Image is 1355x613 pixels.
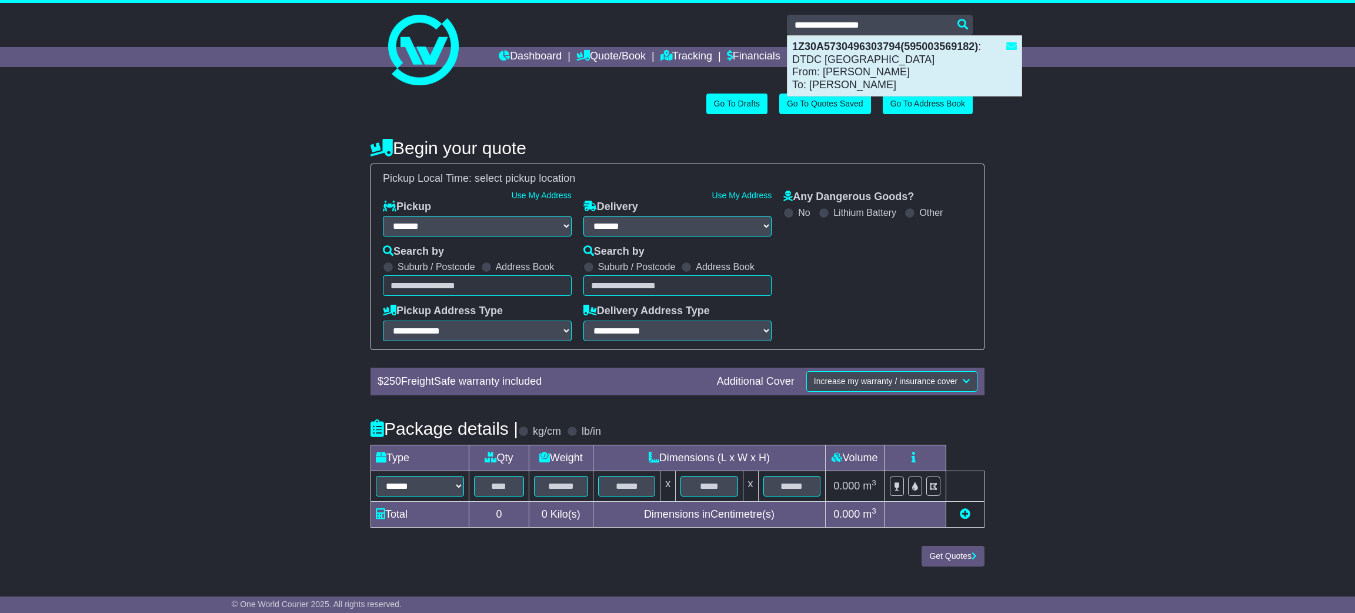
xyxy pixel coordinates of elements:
[576,47,646,67] a: Quote/Book
[398,261,475,272] label: Suburb / Postcode
[825,445,884,471] td: Volume
[706,94,767,114] a: Go To Drafts
[593,502,825,528] td: Dimensions in Centimetre(s)
[863,508,876,520] span: m
[711,375,800,388] div: Additional Cover
[583,201,638,214] label: Delivery
[499,47,562,67] a: Dashboard
[371,445,469,471] td: Type
[496,261,555,272] label: Address Book
[833,508,860,520] span: 0.000
[371,138,984,158] h4: Begin your quote
[872,507,876,515] sup: 3
[383,201,431,214] label: Pickup
[960,508,970,520] a: Add new item
[919,207,943,218] label: Other
[883,94,973,114] a: Go To Address Book
[529,502,593,528] td: Kilo(s)
[833,480,860,492] span: 0.000
[806,371,977,392] button: Increase my warranty / insurance cover
[863,480,876,492] span: m
[833,207,896,218] label: Lithium Battery
[583,245,645,258] label: Search by
[232,599,402,609] span: © One World Courier 2025. All rights reserved.
[792,41,978,52] strong: 1Z30A5730496303794(595003569182)
[787,36,1022,96] div: : DTDC [GEOGRAPHIC_DATA] From: [PERSON_NAME] To: [PERSON_NAME]
[779,94,871,114] a: Go To Quotes Saved
[743,471,758,501] td: x
[371,419,518,438] h4: Package details |
[371,502,469,528] td: Total
[512,191,572,200] a: Use My Address
[529,445,593,471] td: Weight
[660,47,712,67] a: Tracking
[372,375,711,388] div: $ FreightSafe warranty included
[383,375,401,387] span: 250
[727,47,780,67] a: Financials
[598,261,676,272] label: Suburb / Postcode
[583,305,710,318] label: Delivery Address Type
[533,425,561,438] label: kg/cm
[814,377,957,386] span: Increase my warranty / insurance cover
[469,502,529,528] td: 0
[660,471,676,501] td: x
[383,305,503,318] label: Pickup Address Type
[542,508,548,520] span: 0
[475,172,575,184] span: select pickup location
[582,425,601,438] label: lb/in
[696,261,755,272] label: Address Book
[712,191,772,200] a: Use My Address
[922,546,984,567] button: Get Quotes
[383,245,444,258] label: Search by
[798,207,810,218] label: No
[872,478,876,487] sup: 3
[593,445,825,471] td: Dimensions (L x W x H)
[377,172,978,185] div: Pickup Local Time:
[469,445,529,471] td: Qty
[783,191,914,204] label: Any Dangerous Goods?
